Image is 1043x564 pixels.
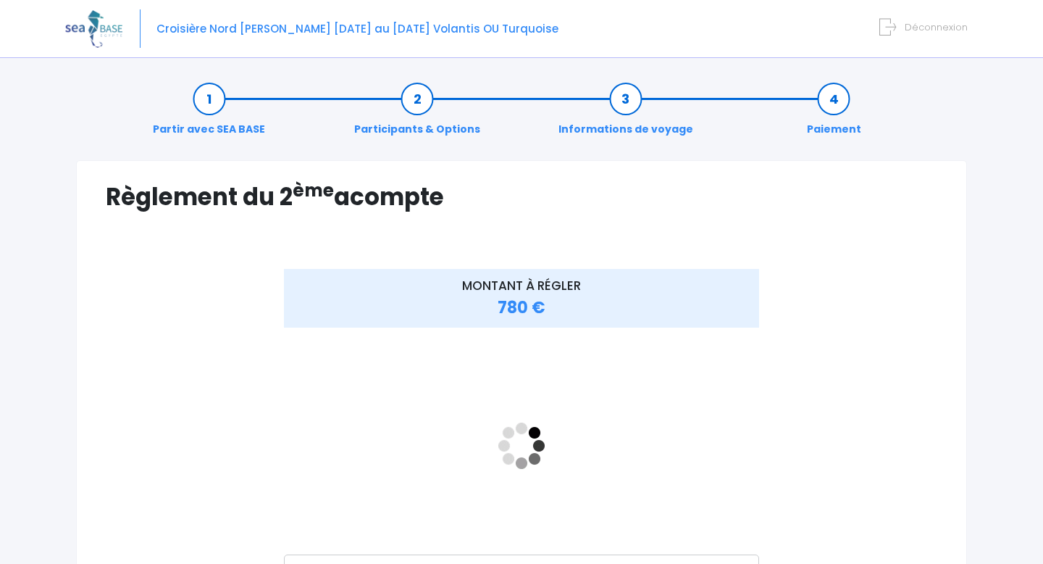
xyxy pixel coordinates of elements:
[293,178,334,203] sup: ème
[551,91,700,137] a: Informations de voyage
[106,183,937,211] h1: Règlement du 2 acompte
[800,91,868,137] a: Paiement
[156,21,558,36] span: Croisière Nord [PERSON_NAME] [DATE] au [DATE] Volantis OU Turquoise
[347,91,487,137] a: Participants & Options
[284,337,758,555] iframe: <!-- //required -->
[905,20,968,34] span: Déconnexion
[462,277,581,294] span: MONTANT À RÉGLER
[146,91,272,137] a: Partir avec SEA BASE
[498,296,545,319] span: 780 €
